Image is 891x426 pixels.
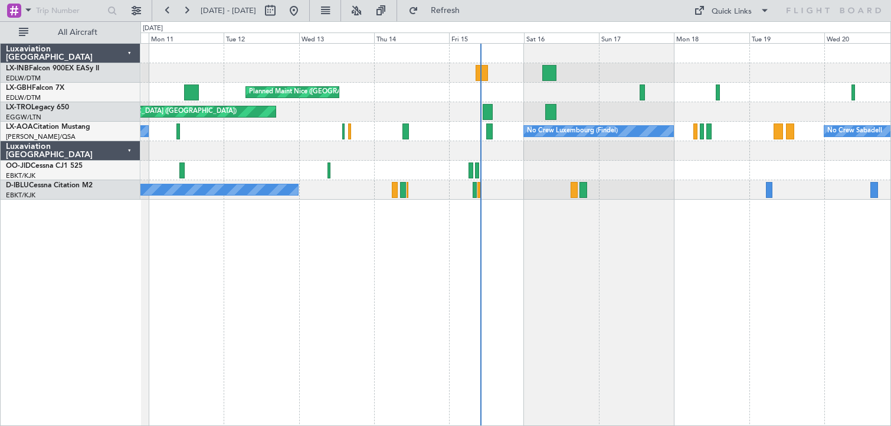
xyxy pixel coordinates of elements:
button: Quick Links [688,1,775,20]
span: All Aircraft [31,28,125,37]
a: EDLW/DTM [6,93,41,102]
div: Tue 19 [749,32,824,43]
a: LX-GBHFalcon 7X [6,84,64,92]
div: No Crew Sabadell [827,122,882,140]
div: Sat 16 [524,32,599,43]
span: [DATE] - [DATE] [201,5,256,16]
span: Refresh [421,6,470,15]
input: Trip Number [36,2,104,19]
span: OO-JID [6,162,31,170]
div: Tue 12 [224,32,299,43]
span: LX-AOA [6,123,33,131]
div: Quick Links [712,6,752,18]
a: EBKT/KJK [6,191,35,200]
a: LX-INBFalcon 900EX EASy II [6,65,99,72]
div: Mon 18 [674,32,749,43]
span: LX-INB [6,65,29,72]
div: Planned Maint Nice ([GEOGRAPHIC_DATA]) [249,83,381,101]
a: EDLW/DTM [6,74,41,83]
span: LX-TRO [6,104,31,111]
div: Mon 11 [149,32,224,43]
button: Refresh [403,1,474,20]
a: LX-AOACitation Mustang [6,123,90,131]
span: LX-GBH [6,84,32,92]
span: D-IBLU [6,182,29,189]
div: Fri 15 [449,32,524,43]
div: Thu 14 [374,32,449,43]
a: LX-TROLegacy 650 [6,104,69,111]
div: Sun 17 [599,32,674,43]
div: Wed 13 [299,32,374,43]
a: OO-JIDCessna CJ1 525 [6,162,83,170]
a: EBKT/KJK [6,171,35,180]
a: D-IBLUCessna Citation M2 [6,182,93,189]
div: [DATE] [143,24,163,34]
button: All Aircraft [13,23,128,42]
a: [PERSON_NAME]/QSA [6,132,76,141]
a: EGGW/LTN [6,113,41,122]
div: No Crew Luxembourg (Findel) [527,122,618,140]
